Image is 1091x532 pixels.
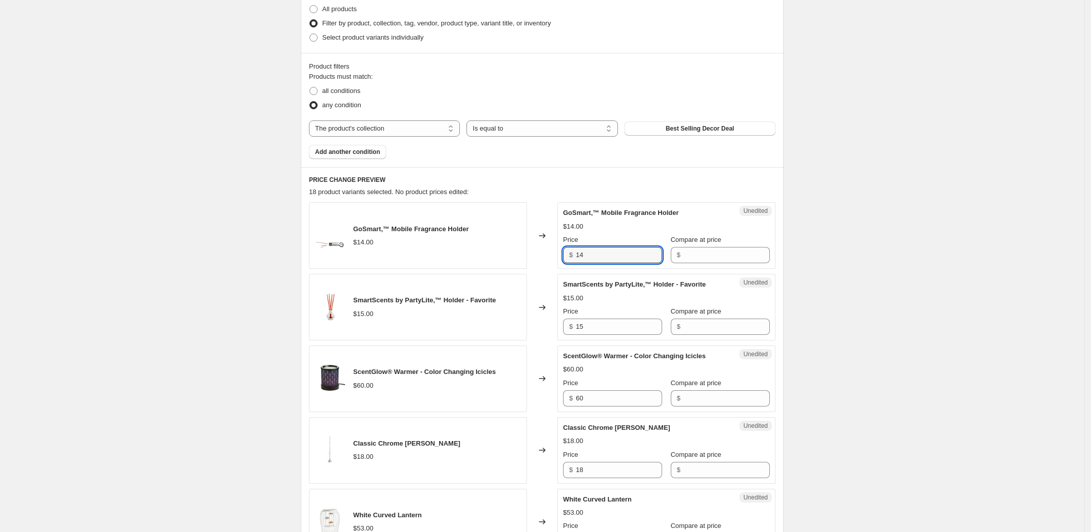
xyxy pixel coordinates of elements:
div: Product filters [309,61,775,72]
span: $ [677,466,680,474]
span: Compare at price [671,522,722,529]
span: Price [563,307,578,315]
span: SmartScents by PartyLite‚™ Holder - Favorite [353,296,496,304]
span: GoSmart‚™ Mobile Fragrance Holder [353,225,469,233]
span: Classic Chrome [PERSON_NAME] [353,440,460,447]
span: $ [569,251,573,259]
div: $60.00 [563,364,583,374]
span: $ [569,394,573,402]
div: $15.00 [563,293,583,303]
span: Price [563,451,578,458]
span: Unedited [743,493,768,502]
span: Best Selling Decor Deal [666,124,734,133]
span: Compare at price [671,307,722,315]
span: 18 product variants selected. No product prices edited: [309,188,469,196]
span: $ [677,251,680,259]
span: all conditions [322,87,360,95]
span: ScentGlow® Warmer - Color Changing Icicles [563,352,706,360]
span: GoSmart‚™ Mobile Fragrance Holder [563,209,679,216]
span: Products must match: [309,73,373,80]
div: $60.00 [353,381,373,391]
span: Select product variants individually [322,34,423,41]
div: $14.00 [563,222,583,232]
span: All products [322,5,357,13]
span: Classic Chrome [PERSON_NAME] [563,424,670,431]
span: ScentGlow® Warmer - Color Changing Icicles [353,368,496,375]
span: $ [677,323,680,330]
span: Add another condition [315,148,380,156]
img: gosmarttm-mobile-fragrance-holder-partylite-us-1_80x.png [315,221,345,251]
img: fh16_s043_p92533_b_lg_cmyk_80x.png [315,292,345,323]
span: Unedited [743,350,768,358]
span: Price [563,522,578,529]
div: $15.00 [353,309,373,319]
span: White Curved Lantern [353,511,422,519]
span: $ [569,466,573,474]
span: $ [569,323,573,330]
button: Add another condition [309,145,386,159]
span: Price [563,236,578,243]
span: SmartScents by PartyLite‚™ Holder - Favorite [563,280,706,288]
span: Unedited [743,207,768,215]
span: $ [677,394,680,402]
span: White Curved Lantern [563,495,632,503]
div: $18.00 [353,452,373,462]
img: classic-chrome-snuffer-partylite-us-1_80x.jpg [315,435,345,465]
span: any condition [322,101,361,109]
span: Filter by product, collection, tag, vendor, product type, variant title, or inventory [322,19,551,27]
span: Compare at price [671,236,722,243]
span: Price [563,379,578,387]
div: $53.00 [563,508,583,518]
button: Best Selling Decor Deal [625,121,775,136]
h6: PRICE CHANGE PREVIEW [309,176,775,184]
img: scentglow-r-warmer-color-changing-icicles-partylite-us-1_80x.jpg [315,363,345,394]
span: Compare at price [671,451,722,458]
span: Compare at price [671,379,722,387]
div: $18.00 [563,436,583,446]
div: $14.00 [353,237,373,247]
span: Unedited [743,422,768,430]
span: Unedited [743,278,768,287]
